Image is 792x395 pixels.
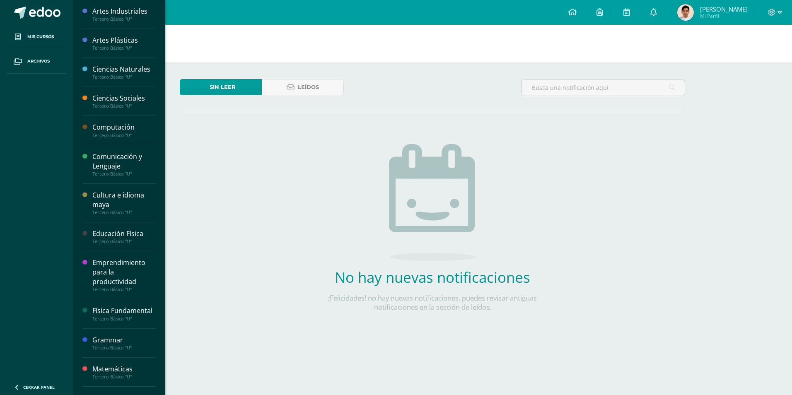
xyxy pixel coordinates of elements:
[92,16,155,22] div: Tercero Básico "U"
[310,294,555,312] p: ¡Felicidades! no hay nuevas notificaciones, puedes revisar antiguas notificaciones en la sección ...
[92,45,155,51] div: Tercero Básico "U"
[92,335,155,351] a: GrammarTercero Básico "U"
[92,171,155,177] div: Tercero Básico "U"
[92,335,155,345] div: Grammar
[92,36,155,51] a: Artes PlásticasTercero Básico "U"
[262,79,344,95] a: Leídos
[23,384,55,390] span: Cerrar panel
[92,316,155,322] div: Tercero Básico "U"
[27,34,54,40] span: Mis cursos
[92,152,155,171] div: Comunicación y Lenguaje
[92,7,155,22] a: Artes IndustrialesTercero Básico "U"
[310,267,555,287] h2: No hay nuevas notificaciones
[92,374,155,380] div: Tercero Básico "U"
[92,74,155,80] div: Tercero Básico "U"
[92,258,155,287] div: Emprendimiento para la productividad
[92,94,155,109] a: Ciencias SocialesTercero Básico "U"
[92,229,155,244] a: Educación FísicaTercero Básico "U"
[92,306,155,321] a: Física FundamentalTercero Básico "U"
[92,123,155,132] div: Computación
[389,144,476,261] img: no_activities.png
[180,79,262,95] a: Sin leer
[92,152,155,177] a: Comunicación y LenguajeTercero Básico "U"
[700,5,748,13] span: [PERSON_NAME]
[92,36,155,45] div: Artes Plásticas
[92,238,155,244] div: Tercero Básico "U"
[92,123,155,138] a: ComputaciónTercero Básico "U"
[92,132,155,138] div: Tercero Básico "U"
[92,94,155,103] div: Ciencias Sociales
[522,79,685,96] input: Busca una notificación aquí
[7,25,66,49] a: Mis cursos
[92,190,155,215] a: Cultura e idioma mayaTercero Básico "U"
[92,65,155,80] a: Ciencias NaturalesTercero Básico "U"
[92,65,155,74] div: Ciencias Naturales
[92,7,155,16] div: Artes Industriales
[92,306,155,316] div: Física Fundamental
[92,364,155,380] a: MatemáticasTercero Básico "U"
[92,345,155,351] div: Tercero Básico "U"
[210,79,236,95] span: Sin leer
[92,229,155,238] div: Educación Física
[7,49,66,74] a: Archivos
[298,79,319,95] span: Leídos
[92,103,155,109] div: Tercero Básico "U"
[92,287,155,292] div: Tercero Básico "U"
[27,58,50,65] span: Archivos
[92,258,155,292] a: Emprendimiento para la productividadTercero Básico "U"
[92,210,155,215] div: Tercero Básico "U"
[92,364,155,374] div: Matemáticas
[677,4,694,21] img: 3ef5ddf9f422fdfcafeb43ddfbc22940.png
[92,190,155,210] div: Cultura e idioma maya
[700,12,748,19] span: Mi Perfil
